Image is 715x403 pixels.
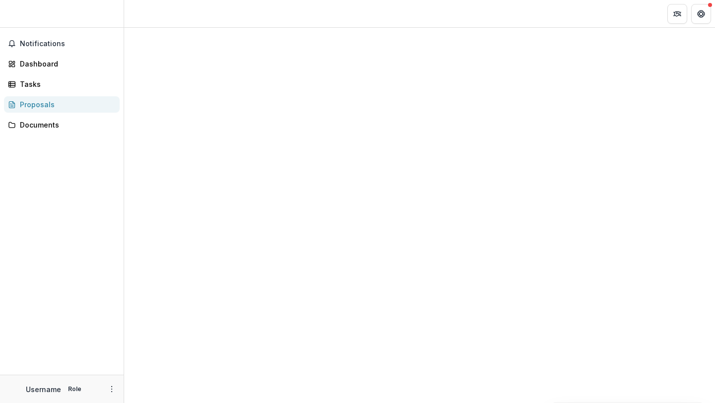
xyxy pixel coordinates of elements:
[20,120,112,130] div: Documents
[20,79,112,89] div: Tasks
[667,4,687,24] button: Partners
[26,384,61,395] p: Username
[20,59,112,69] div: Dashboard
[4,117,120,133] a: Documents
[20,99,112,110] div: Proposals
[20,40,116,48] span: Notifications
[4,36,120,52] button: Notifications
[106,383,118,395] button: More
[4,56,120,72] a: Dashboard
[65,385,84,394] p: Role
[691,4,711,24] button: Get Help
[4,76,120,92] a: Tasks
[4,96,120,113] a: Proposals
